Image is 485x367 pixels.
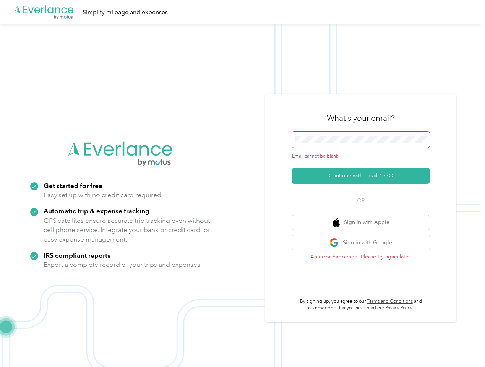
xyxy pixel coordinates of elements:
[292,153,430,160] div: Email cannot be blank
[367,299,413,304] a: Terms and Conditions
[333,218,340,227] img: apple logo
[83,8,168,17] div: Simplify mileage and expenses
[292,168,430,184] button: Continue with Email / SSO
[292,235,430,250] button: google logoSign in with Google
[44,182,102,190] strong: Get started for free
[44,207,149,215] strong: Automatic trip & expense tracking
[44,251,110,259] strong: IRS compliant reports
[327,113,395,123] h3: What's your email?
[385,305,412,311] a: Privacy Policy
[292,298,430,312] p: By signing up, you agree to our and acknowledge that you have read our .
[329,238,339,247] img: google logo
[44,216,211,244] p: GPS satellites ensure accurate trip tracking even without cell phone service. Integrate your bank...
[44,260,202,270] p: Export a complete record of your trips and expenses.
[44,190,161,200] p: Easy set up with no credit card required
[347,196,374,205] span: OR
[292,215,430,230] button: apple logoSign in with Apple
[292,253,430,261] p: An error happened. Please try again later.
